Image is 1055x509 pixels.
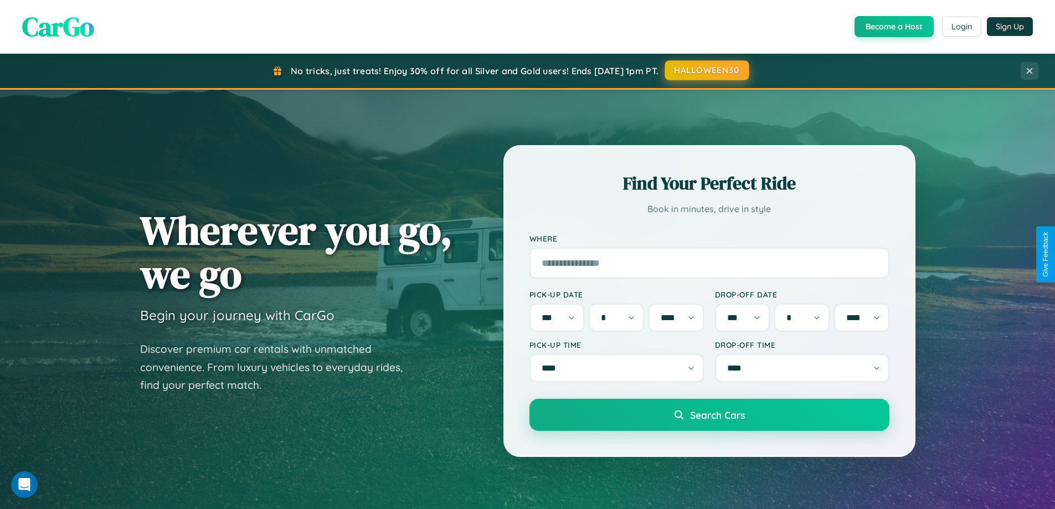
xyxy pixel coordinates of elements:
[942,17,981,37] button: Login
[665,60,749,80] button: HALLOWEEN30
[529,399,889,431] button: Search Cars
[22,8,94,45] span: CarGo
[715,340,889,349] label: Drop-off Time
[987,17,1033,36] button: Sign Up
[529,171,889,196] h2: Find Your Perfect Ride
[11,471,38,498] iframe: Intercom live chat
[690,409,745,421] span: Search Cars
[855,16,934,37] button: Become a Host
[140,340,417,394] p: Discover premium car rentals with unmatched convenience. From luxury vehicles to everyday rides, ...
[529,201,889,217] p: Book in minutes, drive in style
[1042,232,1049,277] div: Give Feedback
[529,234,889,243] label: Where
[529,290,704,299] label: Pick-up Date
[715,290,889,299] label: Drop-off Date
[140,208,452,296] h1: Wherever you go, we go
[291,65,658,76] span: No tricks, just treats! Enjoy 30% off for all Silver and Gold users! Ends [DATE] 1pm PT.
[529,340,704,349] label: Pick-up Time
[140,307,334,323] h3: Begin your journey with CarGo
